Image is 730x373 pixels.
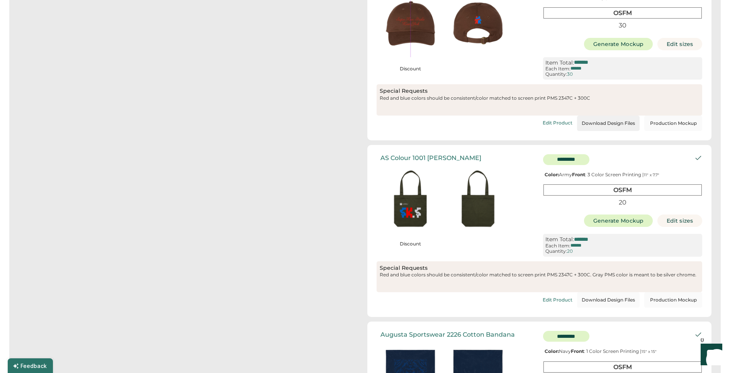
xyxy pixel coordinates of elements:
[380,241,441,247] div: Discount
[644,172,659,177] font: 11" x 7.7"
[571,348,584,354] strong: Front
[543,172,703,177] div: Army : 3 Color Screen Printing |
[545,60,574,66] div: Item Total:
[545,243,570,249] div: Each Item:
[543,120,572,126] div: Edit Product
[543,7,702,19] div: OSFM
[380,264,699,272] div: Special Requests
[380,154,481,162] div: AS Colour 1001 [PERSON_NAME]
[584,215,653,227] button: Generate Mockup
[545,249,567,254] div: Quantity:
[657,215,702,227] button: Edit sizes
[543,297,572,303] div: Edit Product
[543,184,702,196] div: OSFM
[577,292,640,308] button: Download Design Files
[572,172,585,177] strong: Front
[644,116,702,131] button: Production Mockup
[543,349,703,354] div: Navy : 1 Color Screen Printing |
[584,38,653,50] button: Generate Mockup
[657,38,702,50] button: Edit sizes
[577,116,640,131] button: Download Design Files
[567,72,573,77] div: 30
[543,361,702,373] div: OSFM
[380,87,699,95] div: Special Requests
[380,66,441,72] div: Discount
[545,172,559,177] strong: Color:
[380,331,515,338] div: Augusta Sportswear 2226 Cotton Bandana
[545,236,574,243] div: Item Total:
[543,197,702,208] div: 20
[543,20,702,31] div: 30
[545,72,567,77] div: Quantity:
[567,249,573,254] div: 20
[644,292,702,308] button: Production Mockup
[380,272,699,289] div: Red and blue colors should be consistent/color matched to screen print PMS 2347C + 300C. Gray PMS...
[642,349,657,354] font: 15" x 15"
[545,348,559,354] strong: Color:
[693,338,727,371] iframe: Front Chat
[444,165,512,232] img: generate-image
[380,95,699,112] div: Red and blue colors should be consistent/color matched to screen print PMS 2347C + 300C
[545,66,570,72] div: Each Item:
[377,165,444,232] img: generate-image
